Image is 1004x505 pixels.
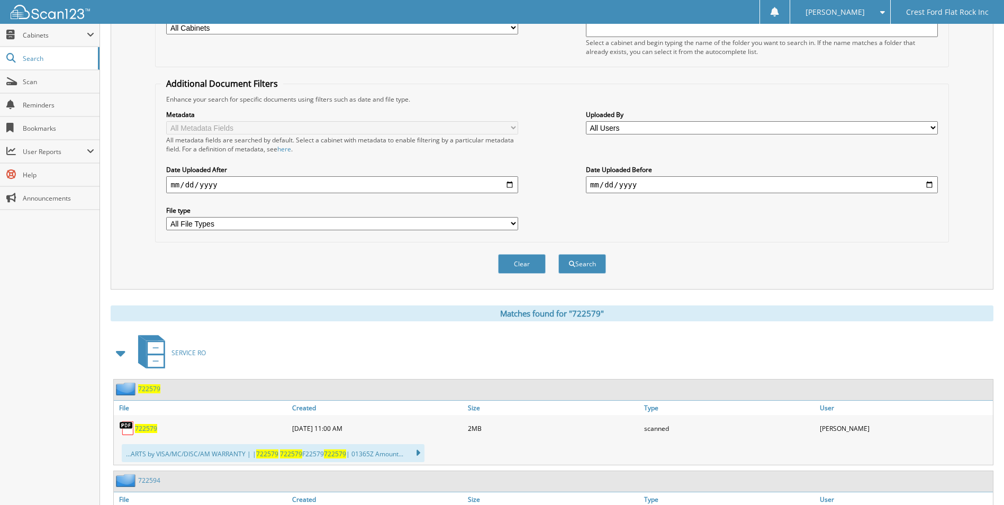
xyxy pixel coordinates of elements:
div: scanned [641,418,817,439]
a: User [817,401,993,415]
div: Select a cabinet and begin typing the name of the folder you want to search in. If the name match... [586,38,938,56]
span: 722579 [256,449,278,458]
span: User Reports [23,147,87,156]
div: ...ARTS by VISA/MC/DISC/AM WARRANTY | | F22579 | 01365Z Amount... [122,444,424,462]
legend: Additional Document Filters [161,78,283,89]
iframe: Chat Widget [951,454,1004,505]
span: Scan [23,77,94,86]
a: SERVICE RO [132,332,206,374]
label: Date Uploaded After [166,165,518,174]
a: 722579 [138,384,160,393]
input: start [166,176,518,193]
img: PDF.png [119,420,135,436]
label: Date Uploaded Before [586,165,938,174]
span: Help [23,170,94,179]
label: File type [166,206,518,215]
span: SERVICE RO [171,348,206,357]
div: All metadata fields are searched by default. Select a cabinet with metadata to enable filtering b... [166,136,518,154]
span: 722579 [280,449,302,458]
a: Size [465,401,641,415]
a: 722579 [135,424,157,433]
div: Enhance your search for specific documents using filters such as date and file type. [161,95,943,104]
input: end [586,176,938,193]
label: Uploaded By [586,110,938,119]
div: [PERSON_NAME] [817,418,993,439]
button: Search [558,254,606,274]
div: Matches found for "722579" [111,305,993,321]
button: Clear [498,254,546,274]
img: folder2.png [116,382,138,395]
span: Bookmarks [23,124,94,133]
a: 722594 [138,476,160,485]
span: Crest Ford Flat Rock Inc [906,9,989,15]
span: Reminders [23,101,94,110]
a: Type [641,401,817,415]
span: 722579 [324,449,346,458]
a: Created [290,401,465,415]
div: 2MB [465,418,641,439]
span: Search [23,54,93,63]
div: [DATE] 11:00 AM [290,418,465,439]
img: scan123-logo-white.svg [11,5,90,19]
span: Cabinets [23,31,87,40]
label: Metadata [166,110,518,119]
a: File [114,401,290,415]
span: Announcements [23,194,94,203]
a: here [277,145,291,154]
img: folder2.png [116,474,138,487]
span: [PERSON_NAME] [806,9,865,15]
